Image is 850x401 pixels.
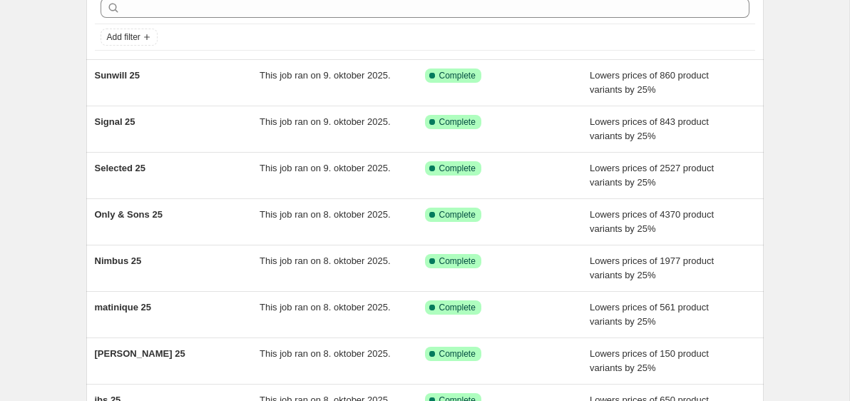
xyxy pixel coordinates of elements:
span: Complete [439,116,476,128]
span: This job ran on 8. oktober 2025. [260,209,391,220]
span: Sunwill 25 [95,70,140,81]
span: Complete [439,348,476,360]
span: Complete [439,163,476,174]
span: This job ran on 9. oktober 2025. [260,163,391,173]
span: This job ran on 9. oktober 2025. [260,70,391,81]
span: Lowers prices of 4370 product variants by 25% [590,209,714,234]
button: Add filter [101,29,158,46]
span: Only & Sons 25 [95,209,163,220]
span: Signal 25 [95,116,135,127]
span: matinique 25 [95,302,151,313]
span: This job ran on 8. oktober 2025. [260,348,391,359]
span: Complete [439,209,476,220]
span: Lowers prices of 561 product variants by 25% [590,302,709,327]
span: Lowers prices of 150 product variants by 25% [590,348,709,373]
span: Lowers prices of 2527 product variants by 25% [590,163,714,188]
span: Lowers prices of 1977 product variants by 25% [590,255,714,280]
span: Add filter [107,31,140,43]
span: This job ran on 8. oktober 2025. [260,255,391,266]
span: Complete [439,70,476,81]
span: This job ran on 8. oktober 2025. [260,302,391,313]
span: Selected 25 [95,163,146,173]
span: [PERSON_NAME] 25 [95,348,185,359]
span: Nimbus 25 [95,255,142,266]
span: Complete [439,255,476,267]
span: Lowers prices of 860 product variants by 25% [590,70,709,95]
span: Complete [439,302,476,313]
span: Lowers prices of 843 product variants by 25% [590,116,709,141]
span: This job ran on 9. oktober 2025. [260,116,391,127]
